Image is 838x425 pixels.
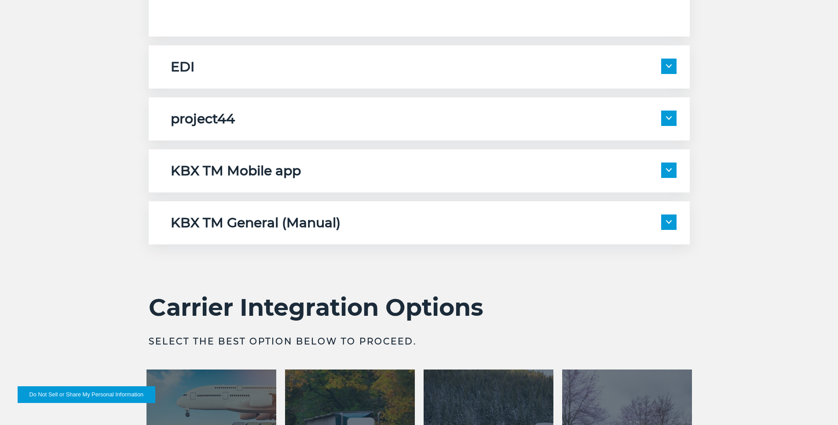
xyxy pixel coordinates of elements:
[18,386,155,403] button: Do Not Sell or Share My Personal Information
[666,168,672,172] img: arrow
[666,64,672,68] img: arrow
[171,59,194,75] h5: EDI
[666,220,672,224] img: arrow
[666,116,672,120] img: arrow
[171,214,340,231] h5: KBX TM General (Manual)
[171,111,235,127] h5: project44
[171,163,301,179] h5: KBX TM Mobile app
[149,293,690,322] h2: Carrier Integration Options
[149,335,690,347] h3: Select the best option below to proceed.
